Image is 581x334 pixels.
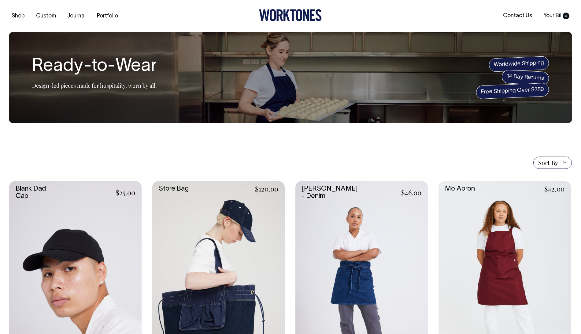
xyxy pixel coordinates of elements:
[541,11,572,21] a: Your Bill0
[563,13,569,19] span: 0
[32,57,157,76] h1: Ready-to-Wear
[501,70,549,85] span: 14 Day Returns
[94,11,120,21] a: Portfolio
[501,11,535,21] a: Contact Us
[32,82,157,89] p: Design-led pieces made for hospitality, worn by all.
[476,83,549,99] span: Free Shipping Over $350
[538,159,558,166] span: Sort By
[489,56,549,72] span: Worldwide Shipping
[34,11,58,21] a: Custom
[65,11,88,21] a: Journal
[9,11,27,21] a: Shop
